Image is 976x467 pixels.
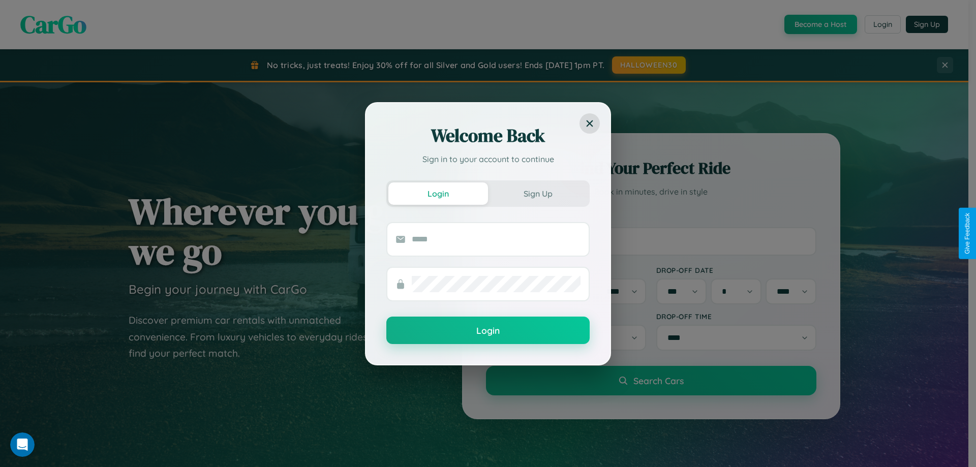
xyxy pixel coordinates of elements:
[386,123,590,148] h2: Welcome Back
[386,153,590,165] p: Sign in to your account to continue
[488,182,588,205] button: Sign Up
[10,432,35,457] iframe: Intercom live chat
[386,317,590,344] button: Login
[388,182,488,205] button: Login
[964,213,971,254] div: Give Feedback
